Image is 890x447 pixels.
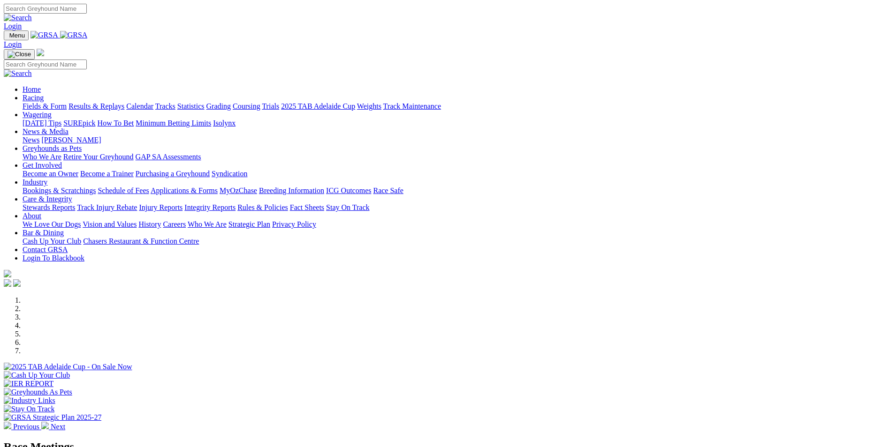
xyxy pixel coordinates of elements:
[23,170,78,178] a: Become an Owner
[23,144,82,152] a: Greyhounds as Pets
[60,31,88,39] img: GRSA
[23,186,96,194] a: Bookings & Scratchings
[4,22,22,30] a: Login
[4,30,29,40] button: Toggle navigation
[23,220,81,228] a: We Love Our Dogs
[4,363,132,371] img: 2025 TAB Adelaide Cup - On Sale Now
[4,49,35,60] button: Toggle navigation
[23,220,886,229] div: About
[126,102,153,110] a: Calendar
[136,170,210,178] a: Purchasing a Greyhound
[188,220,227,228] a: Who We Are
[23,237,886,246] div: Bar & Dining
[23,170,886,178] div: Get Involved
[23,94,44,102] a: Racing
[136,119,211,127] a: Minimum Betting Limits
[23,254,84,262] a: Login To Blackbook
[4,388,72,396] img: Greyhounds As Pets
[228,220,270,228] a: Strategic Plan
[4,405,54,413] img: Stay On Track
[4,396,55,405] img: Industry Links
[281,102,355,110] a: 2025 TAB Adelaide Cup
[23,237,81,245] a: Cash Up Your Club
[51,423,65,431] span: Next
[23,178,47,186] a: Industry
[4,4,87,14] input: Search
[23,85,41,93] a: Home
[68,102,124,110] a: Results & Replays
[13,423,39,431] span: Previous
[326,186,371,194] a: ICG Outcomes
[151,186,218,194] a: Applications & Forms
[4,422,11,429] img: chevron-left-pager-white.svg
[23,153,886,161] div: Greyhounds as Pets
[23,119,886,127] div: Wagering
[23,203,886,212] div: Care & Integrity
[212,170,247,178] a: Syndication
[220,186,257,194] a: MyOzChase
[83,237,199,245] a: Chasers Restaurant & Function Centre
[4,14,32,22] img: Search
[326,203,369,211] a: Stay On Track
[23,136,886,144] div: News & Media
[206,102,231,110] a: Grading
[41,423,65,431] a: Next
[4,40,22,48] a: Login
[4,270,11,277] img: logo-grsa-white.png
[4,371,70,380] img: Cash Up Your Club
[23,246,68,253] a: Contact GRSA
[23,186,886,195] div: Industry
[8,51,31,58] img: Close
[4,60,87,69] input: Search
[41,422,49,429] img: chevron-right-pager-white.svg
[177,102,205,110] a: Statistics
[163,220,186,228] a: Careers
[4,279,11,287] img: facebook.svg
[30,31,58,39] img: GRSA
[155,102,175,110] a: Tracks
[4,423,41,431] a: Previous
[77,203,137,211] a: Track Injury Rebate
[4,69,32,78] img: Search
[83,220,137,228] a: Vision and Values
[23,153,61,161] a: Who We Are
[184,203,236,211] a: Integrity Reports
[23,195,72,203] a: Care & Integrity
[23,119,61,127] a: [DATE] Tips
[139,203,183,211] a: Injury Reports
[23,136,39,144] a: News
[357,102,381,110] a: Weights
[80,170,134,178] a: Become a Trainer
[63,119,95,127] a: SUREpick
[23,127,68,135] a: News & Media
[373,186,403,194] a: Race Safe
[233,102,260,110] a: Coursing
[37,49,44,56] img: logo-grsa-white.png
[98,119,134,127] a: How To Bet
[23,161,62,169] a: Get Involved
[136,153,201,161] a: GAP SA Assessments
[23,102,67,110] a: Fields & Form
[63,153,134,161] a: Retire Your Greyhound
[259,186,324,194] a: Breeding Information
[9,32,25,39] span: Menu
[23,212,41,220] a: About
[41,136,101,144] a: [PERSON_NAME]
[272,220,316,228] a: Privacy Policy
[4,380,53,388] img: IER REPORT
[237,203,288,211] a: Rules & Policies
[290,203,324,211] a: Fact Sheets
[213,119,236,127] a: Isolynx
[4,413,101,422] img: GRSA Strategic Plan 2025-27
[23,203,75,211] a: Stewards Reports
[13,279,21,287] img: twitter.svg
[98,186,149,194] a: Schedule of Fees
[383,102,441,110] a: Track Maintenance
[23,111,52,119] a: Wagering
[23,102,886,111] div: Racing
[138,220,161,228] a: History
[262,102,279,110] a: Trials
[23,229,64,237] a: Bar & Dining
